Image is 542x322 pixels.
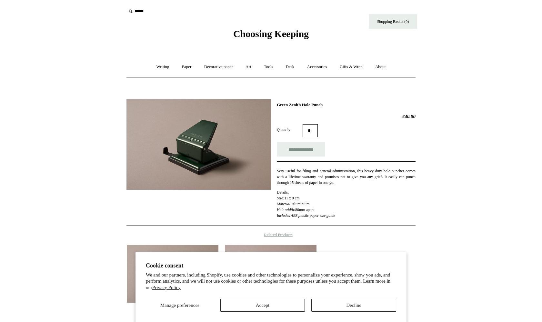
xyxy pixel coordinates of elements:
[146,272,396,291] p: We and our partners, including Shopify, use cookies and other technologies to personalize your ex...
[277,202,292,206] em: Material:
[225,245,316,303] a: Black Zenith Hole Punch Black Zenith Hole Punch
[110,232,432,237] h4: Related Products
[369,14,417,29] a: Shopping Basket (0)
[126,99,271,190] img: Green Zenith Hole Punch
[311,299,396,312] button: Decline
[198,58,239,75] a: Decorative paper
[152,285,181,290] a: Privacy Policy
[233,28,309,39] span: Choosing Keeping
[128,307,217,314] div: Aluminium Zenith Hole Punch
[277,102,416,107] h1: Green Zenith Hole Punch
[160,303,199,308] span: Manage preferences
[277,190,335,218] span: 11 x 9 cm
[146,262,396,269] h2: Cookie consent
[369,58,392,75] a: About
[277,213,335,218] em: Includes ABS plastic paper size guide
[220,299,305,312] button: Accept
[277,169,416,185] span: Very useful for filing and general administration, this heavy duty hole puncher comes with a life...
[258,58,279,75] a: Tools
[277,127,303,133] label: Quantity
[127,245,218,303] a: Aluminium Zenith Hole Punch Aluminium Zenith Hole Punch
[225,245,316,303] img: Black Zenith Hole Punch
[233,34,309,38] a: Choosing Keeping
[277,196,284,200] em: Size:
[334,58,368,75] a: Gifts & Wrap
[277,207,295,212] em: Hole width:
[301,58,333,75] a: Accessories
[176,58,197,75] a: Paper
[295,207,314,212] span: 80mm apart
[292,202,309,206] span: Aluminium
[146,299,214,312] button: Manage preferences
[277,114,416,119] h2: £40.00
[151,58,175,75] a: Writing
[240,58,257,75] a: Art
[280,58,300,75] a: Desk
[277,190,289,195] span: Details:
[127,245,218,303] img: Aluminium Zenith Hole Punch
